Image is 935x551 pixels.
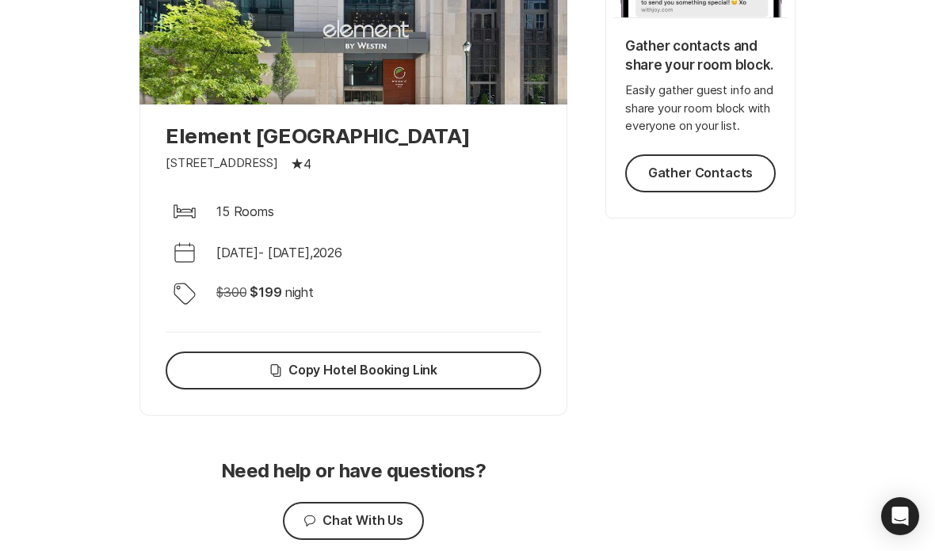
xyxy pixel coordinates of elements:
[625,37,776,75] p: Gather contacts and share your room block.
[166,154,278,173] p: [STREET_ADDRESS]
[285,283,314,302] p: night
[166,351,541,389] button: Copy Hotel Booking Link
[221,460,486,483] p: Need help or have questions?
[881,497,919,535] div: Open Intercom Messenger
[216,243,342,262] p: [DATE] - [DATE] , 2026
[216,202,274,221] p: 15 Rooms
[283,502,424,540] button: Chat With Us
[250,283,281,302] p: $ 199
[166,123,541,148] p: Element [GEOGRAPHIC_DATA]
[625,154,776,192] button: Gather Contacts
[303,154,311,173] p: 4
[216,283,246,302] p: $ 300
[625,82,776,135] p: Easily gather guest info and share your room block with everyone on your list.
